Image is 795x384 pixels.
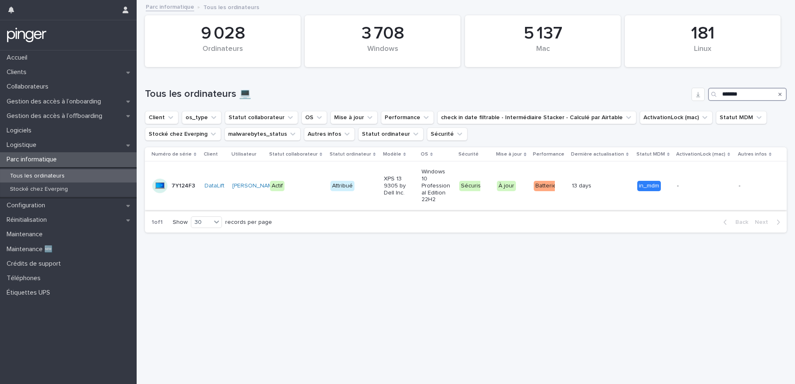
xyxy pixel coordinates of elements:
div: Linux [639,45,766,62]
div: Actif [270,181,284,191]
button: malwarebytes_status [224,127,301,141]
p: Tous les ordinateurs [203,2,259,11]
div: 30 [191,218,211,227]
p: Show [173,219,188,226]
p: Sécurité [458,150,479,159]
button: Statut MDM [716,111,767,124]
div: Ordinateurs [159,45,287,62]
p: - [739,182,768,190]
p: Numéro de série [152,150,192,159]
button: Sécurité [427,127,467,141]
div: in_mdm [637,181,661,191]
button: Client [145,111,178,124]
div: Windows [319,45,446,62]
p: Gestion des accès à l’onboarding [3,98,108,106]
button: os_type [182,111,222,124]
p: Autres infos [738,150,767,159]
p: Performance [533,150,564,159]
p: Statut ordinateur [330,150,371,159]
p: Collaborateurs [3,83,55,91]
p: Tous les ordinateurs [3,173,71,180]
p: Parc informatique [3,156,63,163]
p: 7Y124F3 [171,182,195,190]
button: ActivationLock (mac) [640,111,713,124]
button: check in date filtrable - Intermédiaire Stacker - Calculé par Airtable [437,111,636,124]
p: Stocké chez Everping [3,186,75,193]
button: Mise à jour [330,111,378,124]
a: Parc informatique [146,2,194,11]
div: Sécurisé [459,181,486,191]
div: 181 [639,23,766,44]
button: Performance [381,111,434,124]
div: Mac [479,45,607,62]
button: Stocké chez Everping [145,127,221,141]
p: Gestion des accès à l’offboarding [3,112,109,120]
p: Statut MDM [636,150,665,159]
h1: Tous les ordinateurs 💻 [145,88,688,100]
p: Réinitialisation [3,216,53,224]
p: 1 of 1 [145,212,169,233]
img: mTgBEunGTSyRkCgitkcU [7,27,47,43]
p: ActivationLock (mac) [676,150,725,159]
button: OS [301,111,327,124]
p: Client [204,150,218,159]
tr: 7Y124F3DataLift [PERSON_NAME] ActifAttribuéXPS 13 9305 by Dell Inc.Windows 10 Professional Editio... [145,162,787,210]
div: 5 137 [479,23,607,44]
input: Search [708,88,787,101]
p: Maintenance [3,230,49,238]
p: Téléphones [3,274,47,282]
p: - [677,182,706,190]
div: À jour [497,181,516,191]
p: Mise à jour [496,150,522,159]
p: Modèle [383,150,401,159]
div: Attribué [330,181,354,191]
p: OS [421,150,428,159]
p: Clients [3,68,33,76]
p: Maintenance 🆕 [3,245,59,253]
p: Dernière actualisation [571,150,624,159]
a: DataLift [205,182,224,190]
div: Batterie [534,181,558,191]
p: XPS 13 9305 by Dell Inc. [384,175,413,196]
p: Logistique [3,141,43,149]
p: Windows 10 Professional Edition 22H2 [422,168,451,203]
p: Utilisateur [231,150,256,159]
p: Crédits de support [3,260,67,268]
p: records per page [225,219,272,226]
span: Back [730,219,748,225]
p: Configuration [3,202,52,209]
button: Back [717,218,752,226]
p: Statut collaborateur [269,150,318,159]
button: Autres infos [304,127,355,141]
p: Logiciels [3,127,38,134]
button: Statut ordinateur [358,127,424,141]
p: 13 days [572,181,593,190]
p: Étiquettes UPS [3,289,57,297]
a: [PERSON_NAME] [232,182,277,190]
span: Next [755,219,773,225]
button: Statut collaborateur [225,111,298,124]
div: 3 708 [319,23,446,44]
div: 9 028 [159,23,287,44]
button: Next [752,218,787,226]
p: Accueil [3,54,34,62]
